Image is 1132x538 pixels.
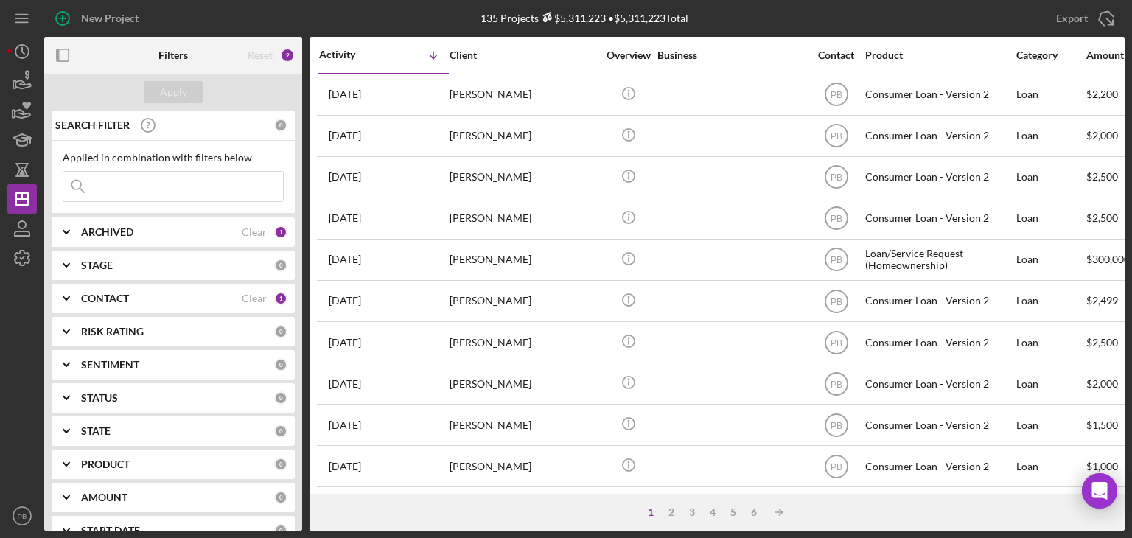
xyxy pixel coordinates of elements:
[865,199,1013,238] div: Consumer Loan - Version 2
[329,88,361,100] time: 2025-10-03 19:09
[242,293,267,304] div: Clear
[1016,282,1085,321] div: Loan
[450,158,597,197] div: [PERSON_NAME]
[830,296,842,307] text: PB
[744,506,764,518] div: 6
[450,323,597,362] div: [PERSON_NAME]
[274,391,287,405] div: 0
[830,131,842,142] text: PB
[329,337,361,349] time: 2025-08-15 12:23
[450,199,597,238] div: [PERSON_NAME]
[1016,364,1085,403] div: Loan
[1086,460,1118,472] span: $1,000
[274,524,287,537] div: 0
[81,326,144,338] b: RISK RATING
[81,525,140,537] b: START DATE
[81,359,139,371] b: SENTIMENT
[723,506,744,518] div: 5
[1016,447,1085,486] div: Loan
[450,405,597,444] div: [PERSON_NAME]
[865,282,1013,321] div: Consumer Loan - Version 2
[274,292,287,305] div: 1
[1086,253,1130,265] span: $300,000
[1016,488,1085,527] div: Loan
[81,293,129,304] b: CONTACT
[450,282,597,321] div: [PERSON_NAME]
[481,12,688,24] div: 135 Projects • $5,311,223 Total
[1086,336,1118,349] span: $2,500
[450,49,597,61] div: Client
[808,49,864,61] div: Contact
[450,447,597,486] div: [PERSON_NAME]
[329,171,361,183] time: 2025-09-25 05:20
[830,461,842,472] text: PB
[865,49,1013,61] div: Product
[160,81,187,103] div: Apply
[450,116,597,156] div: [PERSON_NAME]
[319,49,384,60] div: Activity
[7,501,37,531] button: PB
[1082,473,1117,509] div: Open Intercom Messenger
[81,492,127,503] b: AMOUNT
[1086,170,1118,183] span: $2,500
[274,491,287,504] div: 0
[1086,212,1118,224] span: $2,500
[329,295,361,307] time: 2025-08-16 03:41
[1016,240,1085,279] div: Loan
[81,458,130,470] b: PRODUCT
[329,419,361,431] time: 2025-08-07 03:45
[144,81,203,103] button: Apply
[539,12,606,24] div: $5,311,223
[81,425,111,437] b: STATE
[242,226,267,238] div: Clear
[865,158,1013,197] div: Consumer Loan - Version 2
[1041,4,1125,33] button: Export
[274,325,287,338] div: 0
[55,119,130,131] b: SEARCH FILTER
[1016,49,1085,61] div: Category
[1056,4,1088,33] div: Export
[830,379,842,389] text: PB
[81,259,113,271] b: STAGE
[1016,323,1085,362] div: Loan
[450,364,597,403] div: [PERSON_NAME]
[450,75,597,114] div: [PERSON_NAME]
[1016,405,1085,444] div: Loan
[865,75,1013,114] div: Consumer Loan - Version 2
[682,506,702,518] div: 3
[158,49,188,61] b: Filters
[661,506,682,518] div: 2
[248,49,273,61] div: Reset
[274,259,287,272] div: 0
[865,447,1013,486] div: Consumer Loan - Version 2
[274,119,287,132] div: 0
[657,488,805,527] div: Surviving The Storms Ministries (SHE)
[601,49,656,61] div: Overview
[274,358,287,371] div: 0
[830,420,842,430] text: PB
[329,130,361,142] time: 2025-10-01 20:13
[1086,129,1118,142] span: $2,000
[81,4,139,33] div: New Project
[865,116,1013,156] div: Consumer Loan - Version 2
[1016,75,1085,114] div: Loan
[329,461,361,472] time: 2025-08-01 19:47
[329,378,361,390] time: 2025-08-08 02:23
[830,90,842,100] text: PB
[81,226,133,238] b: ARCHIVED
[830,338,842,348] text: PB
[1086,419,1118,431] span: $1,500
[865,240,1013,279] div: Loan/Service Request (Homeownership)
[44,4,153,33] button: New Project
[274,226,287,239] div: 1
[830,214,842,224] text: PB
[830,255,842,265] text: PB
[329,212,361,224] time: 2025-09-16 18:11
[274,425,287,438] div: 0
[1086,88,1118,100] span: $2,200
[63,152,284,164] div: Applied in combination with filters below
[450,488,597,527] div: [PERSON_NAME]
[280,48,295,63] div: 2
[657,49,805,61] div: Business
[18,512,27,520] text: PB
